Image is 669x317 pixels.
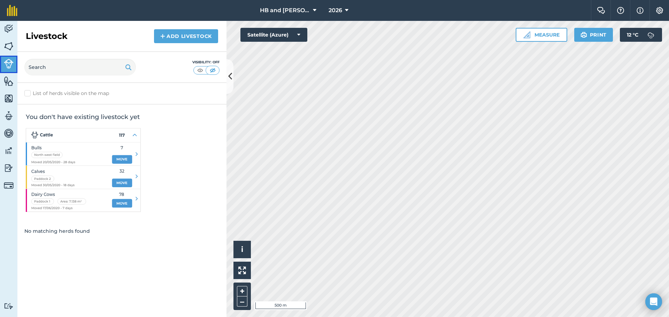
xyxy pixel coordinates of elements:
[655,7,664,14] img: A cog icon
[627,28,638,42] span: 12 ° C
[192,60,220,65] div: Visibility: Off
[4,303,14,309] img: svg+xml;base64,PD94bWwgdmVyc2lvbj0iMS4wIiBlbmNvZGluZz0idXRmLTgiPz4KPCEtLSBHZW5lcmF0b3I6IEFkb2JlIE...
[4,163,14,173] img: svg+xml;base64,PD94bWwgdmVyc2lvbj0iMS4wIiBlbmNvZGluZz0idXRmLTgiPz4KPCEtLSBHZW5lcmF0b3I6IEFkb2JlIE...
[645,293,662,310] div: Open Intercom Messenger
[237,286,247,296] button: +
[26,113,218,121] h2: You don't have existing livestock yet
[4,145,14,156] img: svg+xml;base64,PD94bWwgdmVyc2lvbj0iMS4wIiBlbmNvZGluZz0idXRmLTgiPz4KPCEtLSBHZW5lcmF0b3I6IEFkb2JlIE...
[240,28,307,42] button: Satellite (Azure)
[154,29,218,43] a: Add Livestock
[4,59,14,69] img: svg+xml;base64,PD94bWwgdmVyc2lvbj0iMS4wIiBlbmNvZGluZz0idXRmLTgiPz4KPCEtLSBHZW5lcmF0b3I6IEFkb2JlIE...
[329,6,342,15] span: 2026
[580,31,587,39] img: svg+xml;base64,PHN2ZyB4bWxucz0iaHR0cDovL3d3dy53My5vcmcvMjAwMC9zdmciIHdpZHRoPSIxOSIgaGVpZ2h0PSIyNC...
[574,28,613,42] button: Print
[160,32,165,40] img: svg+xml;base64,PHN2ZyB4bWxucz0iaHR0cDovL3d3dy53My5vcmcvMjAwMC9zdmciIHdpZHRoPSIxNCIgaGVpZ2h0PSIyNC...
[125,63,132,71] img: svg+xml;base64,PHN2ZyB4bWxucz0iaHR0cDovL3d3dy53My5vcmcvMjAwMC9zdmciIHdpZHRoPSIxOSIgaGVpZ2h0PSIyNC...
[7,5,17,16] img: fieldmargin Logo
[241,245,243,254] span: i
[24,90,220,97] label: List of herds visible on the map
[4,111,14,121] img: svg+xml;base64,PD94bWwgdmVyc2lvbj0iMS4wIiBlbmNvZGluZz0idXRmLTgiPz4KPCEtLSBHZW5lcmF0b3I6IEFkb2JlIE...
[4,93,14,104] img: svg+xml;base64,PHN2ZyB4bWxucz0iaHR0cDovL3d3dy53My5vcmcvMjAwMC9zdmciIHdpZHRoPSI1NiIgaGVpZ2h0PSI2MC...
[4,76,14,86] img: svg+xml;base64,PHN2ZyB4bWxucz0iaHR0cDovL3d3dy53My5vcmcvMjAwMC9zdmciIHdpZHRoPSI1NiIgaGVpZ2h0PSI2MC...
[597,7,605,14] img: Two speech bubbles overlapping with the left bubble in the forefront
[24,59,136,76] input: Search
[516,28,567,42] button: Measure
[644,28,658,42] img: svg+xml;base64,PD94bWwgdmVyc2lvbj0iMS4wIiBlbmNvZGluZz0idXRmLTgiPz4KPCEtLSBHZW5lcmF0b3I6IEFkb2JlIE...
[17,220,226,242] div: No matching herds found
[4,128,14,138] img: svg+xml;base64,PD94bWwgdmVyc2lvbj0iMS4wIiBlbmNvZGluZz0idXRmLTgiPz4KPCEtLSBHZW5lcmF0b3I6IEFkb2JlIE...
[620,28,662,42] button: 12 °C
[523,31,530,38] img: Ruler icon
[196,67,205,74] img: svg+xml;base64,PHN2ZyB4bWxucz0iaHR0cDovL3d3dy53My5vcmcvMjAwMC9zdmciIHdpZHRoPSI1MCIgaGVpZ2h0PSI0MC...
[616,7,625,14] img: A question mark icon
[637,6,644,15] img: svg+xml;base64,PHN2ZyB4bWxucz0iaHR0cDovL3d3dy53My5vcmcvMjAwMC9zdmciIHdpZHRoPSIxNyIgaGVpZ2h0PSIxNy...
[237,296,247,307] button: –
[4,24,14,34] img: svg+xml;base64,PD94bWwgdmVyc2lvbj0iMS4wIiBlbmNvZGluZz0idXRmLTgiPz4KPCEtLSBHZW5lcmF0b3I6IEFkb2JlIE...
[260,6,310,15] span: HB and [PERSON_NAME]
[26,31,68,42] h2: Livestock
[238,267,246,274] img: Four arrows, one pointing top left, one top right, one bottom right and the last bottom left
[233,241,251,258] button: i
[4,41,14,51] img: svg+xml;base64,PHN2ZyB4bWxucz0iaHR0cDovL3d3dy53My5vcmcvMjAwMC9zdmciIHdpZHRoPSI1NiIgaGVpZ2h0PSI2MC...
[4,181,14,190] img: svg+xml;base64,PD94bWwgdmVyc2lvbj0iMS4wIiBlbmNvZGluZz0idXRmLTgiPz4KPCEtLSBHZW5lcmF0b3I6IEFkb2JlIE...
[208,67,217,74] img: svg+xml;base64,PHN2ZyB4bWxucz0iaHR0cDovL3d3dy53My5vcmcvMjAwMC9zdmciIHdpZHRoPSI1MCIgaGVpZ2h0PSI0MC...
